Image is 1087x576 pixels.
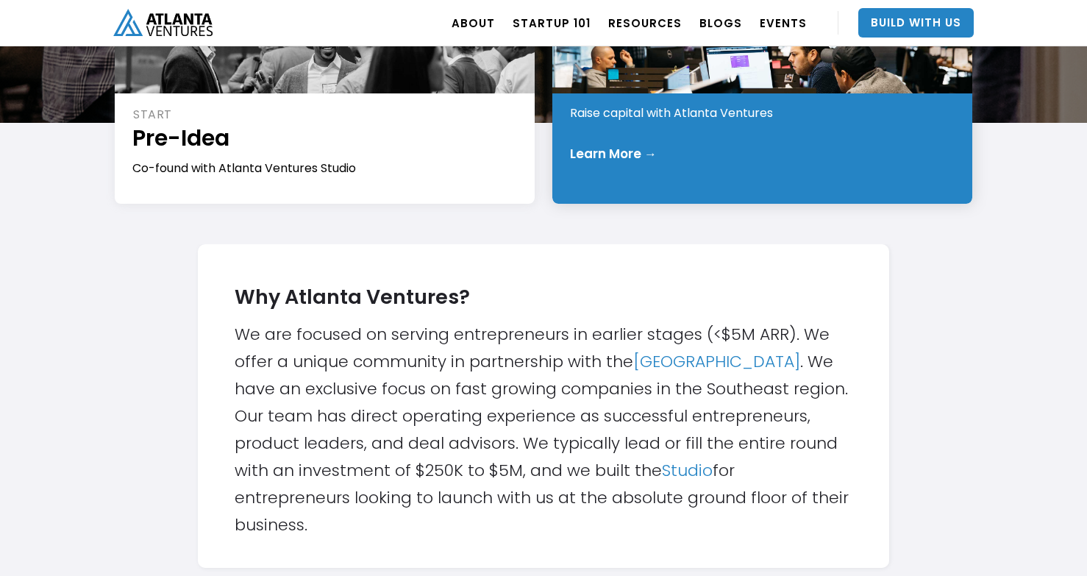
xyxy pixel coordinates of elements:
a: INVESTEarly StageRaise capital with Atlanta VenturesLearn More → [552,27,972,204]
div: START [133,107,518,123]
a: Studio [662,459,713,482]
a: RESOURCES [608,2,682,43]
div: We are focused on serving entrepreneurs in earlier stages (<$5M ARR). We offer a unique community... [235,274,852,538]
strong: Why Atlanta Ventures? [235,283,470,310]
div: Co-found with Atlanta Ventures Studio [132,160,518,177]
h1: Early Stage [570,68,956,98]
a: BLOGS [699,2,742,43]
a: ABOUT [452,2,495,43]
div: Learn More → [570,146,657,161]
a: [GEOGRAPHIC_DATA] [633,350,800,373]
h1: Pre-Idea [132,123,518,153]
a: Build With Us [858,8,974,38]
a: STARTPre-IdeaCo-found with Atlanta Ventures Studio [115,27,535,204]
a: EVENTS [760,2,807,43]
a: Startup 101 [513,2,591,43]
div: Raise capital with Atlanta Ventures [570,105,956,121]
